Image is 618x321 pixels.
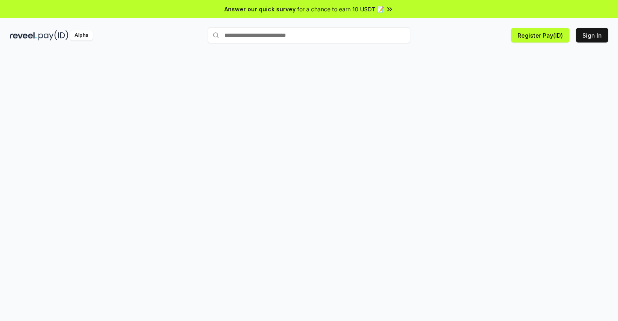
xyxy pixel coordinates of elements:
[297,5,384,13] span: for a chance to earn 10 USDT 📝
[70,30,93,40] div: Alpha
[511,28,569,43] button: Register Pay(ID)
[576,28,608,43] button: Sign In
[10,30,37,40] img: reveel_dark
[224,5,296,13] span: Answer our quick survey
[38,30,68,40] img: pay_id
